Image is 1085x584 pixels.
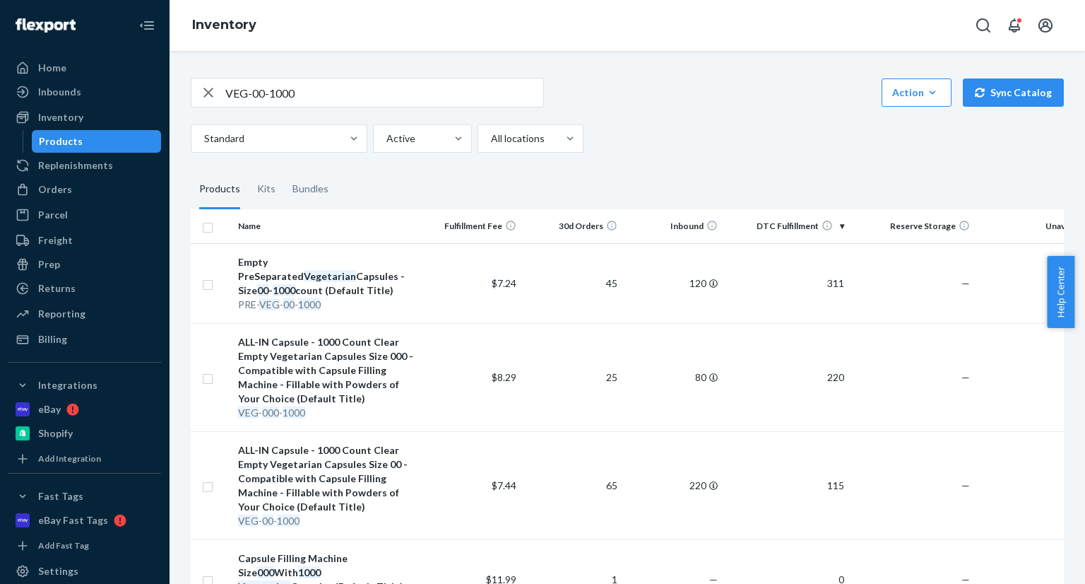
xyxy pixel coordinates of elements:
div: Bundles [292,170,328,209]
button: Open Search Box [969,11,997,40]
td: 220 [723,323,849,431]
td: 115 [723,431,849,539]
div: PRE- - - [238,298,415,312]
a: Inventory [192,17,256,33]
td: 220 [623,431,724,539]
button: Integrations [8,374,161,397]
button: Fast Tags [8,485,161,508]
img: Flexport logo [16,18,76,33]
a: Products [32,130,162,153]
th: Inbound [623,209,724,243]
a: Add Fast Tag [8,537,161,554]
td: 45 [522,243,623,323]
em: 000 [262,407,279,419]
div: Empty PreSeparated Capsules - Size - count (Default Title) [238,255,415,298]
span: $7.24 [492,277,516,289]
a: Prep [8,253,161,276]
div: Orders [38,182,72,197]
div: - - [238,406,415,420]
div: eBay [38,402,61,416]
th: DTC Fulfillment [723,209,849,243]
a: Replenishments [8,154,161,177]
a: Settings [8,560,161,583]
div: Action [892,86,941,100]
em: 000 [257,566,274,578]
div: Prep [38,257,60,271]
div: Billing [38,332,67,346]
div: Shopify [38,426,73,440]
em: 1000 [298,298,321,310]
div: Inventory [38,110,83,124]
input: Active [385,132,386,146]
em: 00 [257,284,268,296]
div: Settings [38,564,78,578]
ol: breadcrumbs [181,5,268,46]
td: 80 [623,323,724,431]
button: Open account menu [1031,11,1060,40]
div: Kits [257,170,275,209]
a: Inventory [8,106,161,129]
div: Replenishments [38,158,113,173]
div: Fast Tags [38,489,83,503]
div: ALL-IN Capsule - 1000 Count Clear Empty Vegetarian Capsules Size 00 - Compatible with Capsule Fil... [238,443,415,514]
span: $8.29 [492,371,516,383]
button: Action [882,78,951,107]
em: 1000 [273,284,295,296]
a: Inbounds [8,81,161,103]
div: Parcel [38,208,68,222]
th: 30d Orders [522,209,623,243]
a: eBay Fast Tags [8,509,161,532]
div: Add Fast Tag [38,539,89,551]
button: Help Center [1047,256,1074,328]
input: All locations [490,132,491,146]
div: Products [199,170,240,209]
a: Reporting [8,303,161,325]
input: Search inventory by name or sku [225,78,543,107]
div: Home [38,61,66,75]
em: 1000 [298,566,321,578]
div: Inbounds [38,85,81,99]
a: Add Integration [8,450,161,467]
a: eBay [8,398,161,421]
span: $7.44 [492,479,516,491]
a: Home [8,57,161,79]
a: Shopify [8,422,161,445]
em: VEG [259,298,280,310]
button: Close Navigation [133,11,161,40]
div: Integrations [38,378,97,392]
em: 1000 [283,407,305,419]
td: 120 [623,243,724,323]
div: ALL-IN Capsule - 1000 Count Clear Empty Vegetarian Capsules Size 000 - Compatible with Capsule Fi... [238,335,415,406]
div: Returns [38,281,76,296]
th: Name [232,209,421,243]
button: Sync Catalog [963,78,1064,107]
div: Reporting [38,307,85,321]
div: - - [238,514,415,528]
a: Orders [8,178,161,201]
em: 00 [262,515,273,527]
em: 00 [283,298,295,310]
em: Vegetarian [304,270,356,282]
a: Returns [8,277,161,300]
td: 311 [723,243,849,323]
a: Billing [8,328,161,351]
td: 25 [522,323,623,431]
span: — [961,371,970,383]
div: eBay Fast Tags [38,513,108,527]
th: Fulfillment Fee [422,209,523,243]
th: Reserve Storage [850,209,976,243]
a: Freight [8,229,161,252]
div: Add Integration [38,452,101,465]
em: 1000 [277,515,300,527]
input: Standard [203,132,204,146]
em: VEG [238,515,259,527]
div: Freight [38,233,73,247]
em: VEG [238,407,259,419]
div: Products [39,134,83,148]
span: — [961,479,970,491]
a: Parcel [8,204,161,226]
td: 65 [522,431,623,539]
span: — [961,277,970,289]
button: Open notifications [1000,11,1028,40]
